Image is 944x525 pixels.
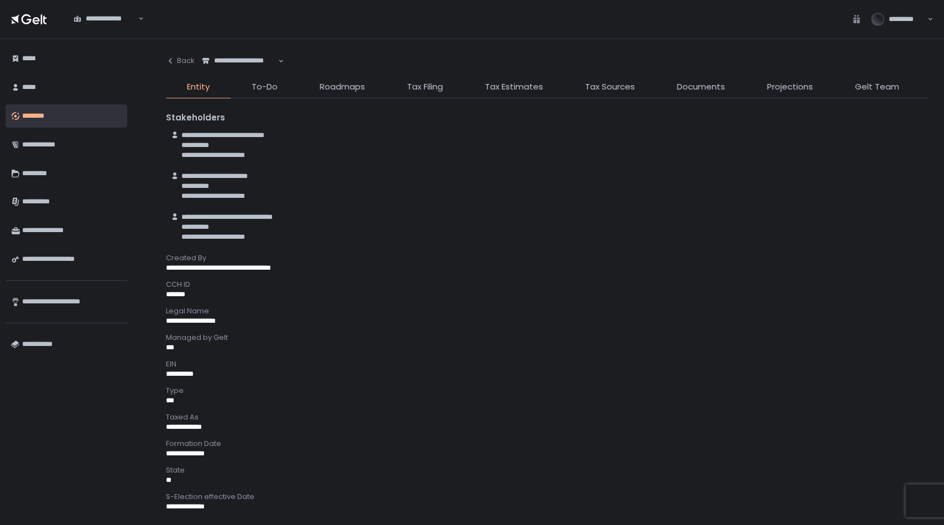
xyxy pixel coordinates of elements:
div: Taxed As [166,412,929,422]
input: Search for option [202,66,277,77]
input: Search for option [74,24,137,35]
span: Entity [187,81,210,93]
div: Created By [166,253,929,263]
span: Tax Sources [585,81,635,93]
div: Formation Date [166,439,929,449]
span: Gelt Team [855,81,899,93]
span: Roadmaps [320,81,365,93]
span: Projections [767,81,813,93]
div: Back [166,56,195,66]
span: To-Do [252,81,278,93]
span: Documents [677,81,725,93]
div: Type [166,386,929,396]
div: Stakeholders [166,112,929,124]
div: Search for option [66,8,144,30]
div: Search for option [195,50,284,72]
span: Tax Estimates [485,81,543,93]
div: State [166,465,929,475]
div: EIN [166,359,929,369]
div: Legal Name [166,306,929,316]
span: Tax Filing [407,81,443,93]
div: CCH ID [166,280,929,290]
div: Managed by Gelt [166,333,929,343]
div: S-Election effective Date [166,492,929,502]
button: Back [166,50,195,72]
